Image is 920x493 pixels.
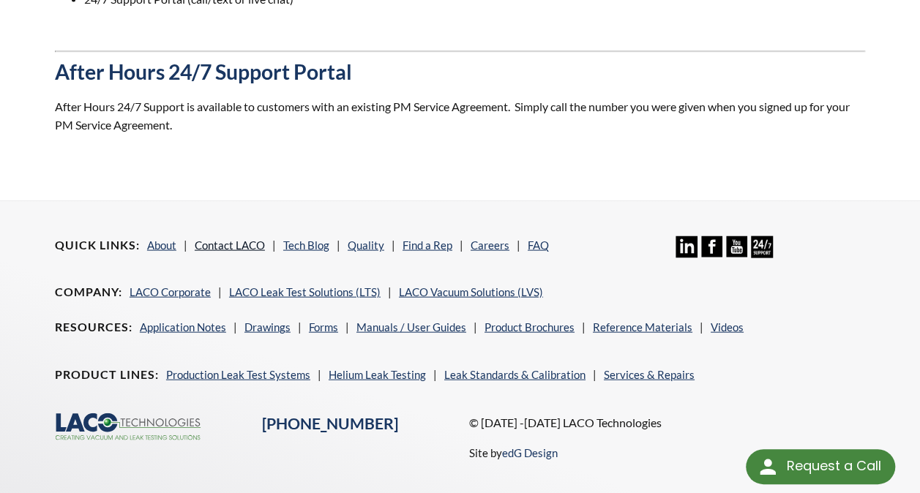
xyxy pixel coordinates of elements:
[444,368,586,381] a: Leak Standards & Calibration
[140,320,226,334] a: Application Notes
[469,444,558,462] p: Site by
[485,320,575,334] a: Product Brochures
[55,238,140,253] h4: Quick Links
[502,446,558,459] a: edG Design
[55,285,122,300] h4: Company
[403,238,452,252] a: Find a Rep
[309,320,338,334] a: Forms
[471,238,509,252] a: Careers
[262,414,398,433] a: [PHONE_NUMBER]
[711,320,744,334] a: Videos
[147,238,176,252] a: About
[786,449,880,483] div: Request a Call
[55,367,159,383] h4: Product Lines
[329,368,426,381] a: Helium Leak Testing
[195,238,265,252] a: Contact LACO
[55,59,352,84] strong: After Hours 24/7 Support Portal
[399,285,543,298] a: LACO Vacuum Solutions (LVS)
[244,320,291,334] a: Drawings
[166,368,310,381] a: Production Leak Test Systems
[283,238,329,252] a: Tech Blog
[469,413,866,432] p: © [DATE] -[DATE] LACO Technologies
[130,285,211,298] a: LACO Corporate
[55,320,132,335] h4: Resources
[751,236,772,257] img: 24/7 Support Icon
[229,285,381,298] a: LACO Leak Test Solutions (LTS)
[55,97,865,135] p: After Hours 24/7 Support is available to customers with an existing PM Service Agreement. Simply ...
[756,455,779,478] img: round button
[593,320,692,334] a: Reference Materials
[348,238,384,252] a: Quality
[528,238,549,252] a: FAQ
[604,368,695,381] a: Services & Repairs
[751,247,772,260] a: 24/7 Support
[746,449,895,484] div: Request a Call
[356,320,466,334] a: Manuals / User Guides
